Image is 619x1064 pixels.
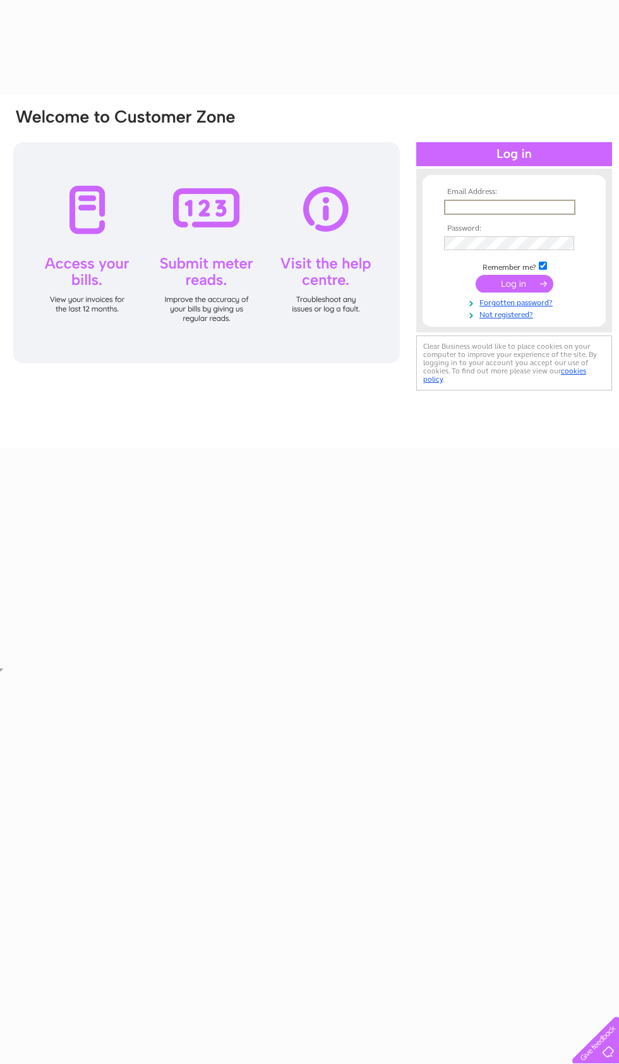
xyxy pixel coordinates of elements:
th: Password: [441,224,587,233]
th: Email Address: [441,188,587,196]
a: Forgotten password? [444,296,587,308]
td: Remember me? [441,260,587,272]
a: Not registered? [444,308,587,320]
div: Clear Business would like to place cookies on your computer to improve your experience of the sit... [416,336,612,390]
input: Submit [476,275,553,293]
a: cookies policy [423,366,586,384]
